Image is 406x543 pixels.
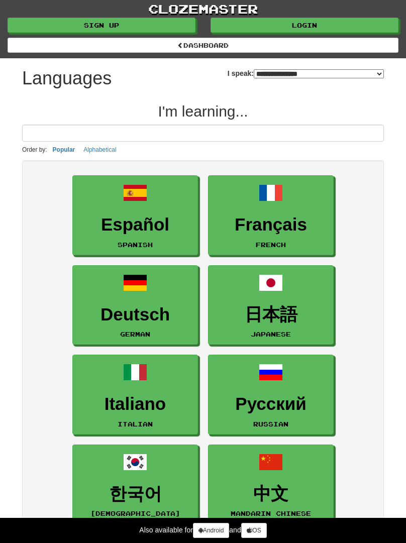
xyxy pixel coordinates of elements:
[78,394,192,414] h3: Italiano
[22,103,384,120] h2: I'm learning...
[211,18,398,33] a: Login
[78,215,192,235] h3: Español
[78,305,192,324] h3: Deutsch
[22,68,112,88] h1: Languages
[120,331,150,338] small: German
[22,146,47,153] small: Order by:
[90,510,180,517] small: [DEMOGRAPHIC_DATA]
[208,265,334,345] a: 日本語Japanese
[208,175,334,255] a: FrançaisFrench
[231,510,311,517] small: Mandarin Chinese
[241,523,267,538] a: iOS
[80,144,119,155] button: Alphabetical
[72,445,198,524] a: 한국어[DEMOGRAPHIC_DATA]
[253,420,288,427] small: Russian
[72,355,198,435] a: ItalianoItalian
[208,355,334,435] a: РусскийRussian
[254,69,384,78] select: I speak:
[193,523,229,538] a: Android
[72,175,198,255] a: EspañolSpanish
[50,144,78,155] button: Popular
[251,331,291,338] small: Japanese
[72,265,198,345] a: DeutschGerman
[228,68,384,78] label: I speak:
[214,215,328,235] h3: Français
[78,484,192,504] h3: 한국어
[8,18,195,33] a: Sign up
[214,394,328,414] h3: Русский
[118,241,153,248] small: Spanish
[8,38,398,53] a: dashboard
[208,445,334,524] a: 中文Mandarin Chinese
[256,241,286,248] small: French
[214,484,328,504] h3: 中文
[118,420,153,427] small: Italian
[214,305,328,324] h3: 日本語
